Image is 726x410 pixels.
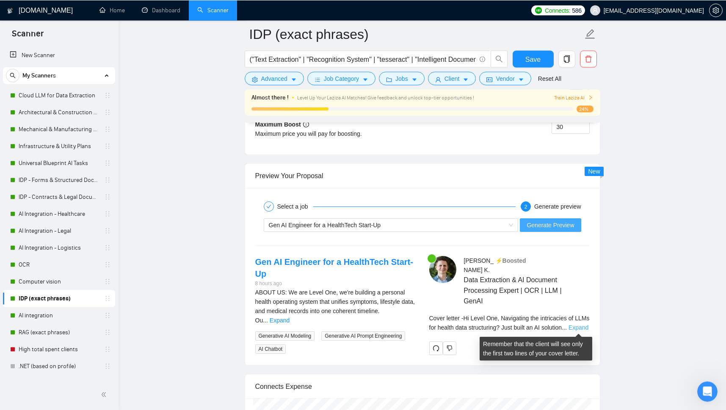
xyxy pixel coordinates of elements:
[255,331,315,341] span: Generative AI Modeling
[379,72,425,85] button: folderJobscaret-down
[534,201,581,212] div: Generate preview
[104,160,111,166] span: holder
[250,54,476,64] input: Search Freelance Jobs...
[255,344,286,354] span: AI Chatbot
[428,72,476,85] button: userClientcaret-down
[580,50,597,67] button: delete
[554,94,593,102] button: Train Laziza AI
[464,257,494,273] span: [PERSON_NAME] K .
[307,72,375,85] button: barsJob Categorycaret-down
[104,261,111,268] span: holder
[315,76,320,83] span: bars
[545,6,570,15] span: Connects:
[429,341,443,355] button: redo
[19,188,99,205] a: IDP - Contracts & Legal Documents
[588,95,593,100] span: right
[104,227,111,234] span: holder
[255,374,590,399] div: Connects Expense
[255,257,413,278] a: Gen AI Engineer for a HealthTech Start-Up
[255,288,416,325] div: ABOUT US: We are Level One, we're building a personal health operating system that unifies sympto...
[303,121,309,127] span: info-circle
[104,329,111,336] span: holder
[255,121,309,128] b: Maximum Boost
[19,358,99,374] a: .NET (based on profile)
[429,256,456,283] img: c1VrutQuZlatUe1eE_O8Ts6ITK7KY5JFGGloUJXTXI0h5JOaMUv_ZEf5D3nCUu9UmJ
[104,210,111,217] span: holder
[19,341,99,358] a: High total spent clients
[104,193,111,200] span: holder
[697,381,718,402] iframe: Intercom live chat
[104,295,111,302] span: holder
[447,345,453,352] span: dislike
[277,201,313,212] div: Select a job
[142,6,180,14] a: dashboardDashboard
[588,168,600,175] span: New
[249,23,583,44] input: Scanner name...
[104,244,111,251] span: holder
[429,314,590,332] div: Remember that the client will see only the first two lines of your cover letter.
[709,7,723,14] a: setting
[19,205,99,222] a: AI Integration - Healthcare
[104,176,111,183] span: holder
[197,6,229,14] a: searchScanner
[525,54,541,64] span: Save
[585,28,596,39] span: edit
[19,104,99,121] a: Architectural & Construction Blueprints
[104,312,111,319] span: holder
[572,6,581,15] span: 586
[411,76,417,83] span: caret-down
[518,76,524,83] span: caret-down
[251,93,289,102] span: Almost there !
[559,55,575,63] span: copy
[104,143,111,149] span: holder
[6,72,19,78] span: search
[386,76,392,83] span: folder
[558,50,575,67] button: copy
[99,6,125,14] a: homeHome
[104,278,111,285] span: holder
[19,290,99,307] a: IDP (exact phrases)
[3,47,115,63] li: New Scanner
[22,67,56,84] span: My Scanners
[261,74,287,83] span: Advanced
[324,74,359,83] span: Job Category
[19,273,99,290] a: Computer vision
[19,222,99,239] a: AI Integration - Legal
[5,27,50,45] span: Scanner
[429,315,590,331] span: Cover letter - Hi Level One, Navigating the intricacies of LLMs for health data structuring? Just...
[362,76,368,83] span: caret-down
[19,256,99,273] a: OCR
[569,324,588,331] a: Expand
[255,280,416,288] div: 8 hours ago
[101,390,109,399] span: double-left
[524,204,527,210] span: 2
[270,317,290,324] a: Expand
[520,218,581,232] button: Generate Preview
[444,74,460,83] span: Client
[104,109,111,116] span: holder
[104,346,111,352] span: holder
[19,138,99,154] a: Infrastructure & Utility Plans
[321,331,405,341] span: Generative AI Prompt Engineering
[291,76,297,83] span: caret-down
[7,4,13,17] img: logo
[480,337,592,360] div: Remember that the client will see only the first two lines of your cover letter.
[709,3,723,17] button: setting
[527,220,574,230] span: Generate Preview
[443,341,456,355] button: dislike
[395,74,408,83] span: Jobs
[252,76,258,83] span: setting
[255,164,590,188] div: Preview Your Proposal
[491,55,507,63] span: search
[538,74,561,83] a: Reset All
[486,76,492,83] span: idcard
[10,47,108,63] a: New Scanner
[577,105,593,112] span: 24%
[104,363,111,369] span: holder
[709,7,722,14] span: setting
[430,345,442,352] span: redo
[19,87,99,104] a: Cloud LLM for Data Extraction
[266,204,271,209] span: check
[491,50,508,67] button: search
